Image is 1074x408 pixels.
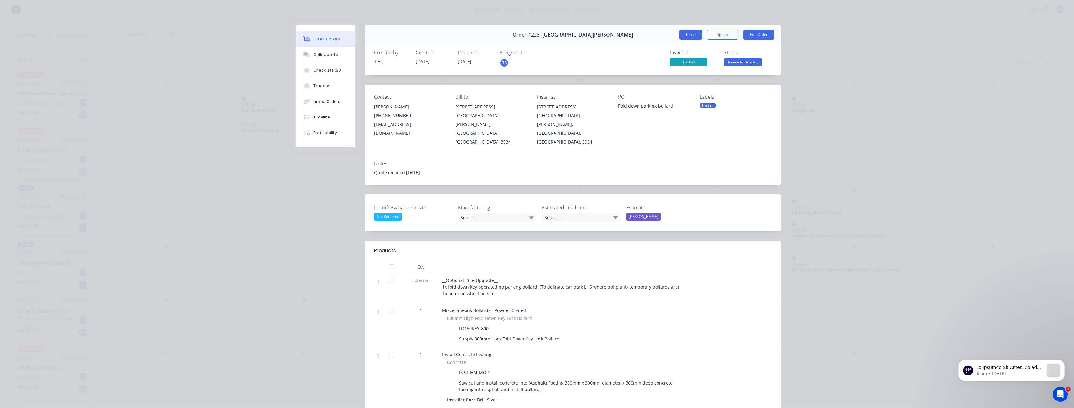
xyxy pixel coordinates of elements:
[458,213,536,222] div: Select...
[447,315,532,321] span: 800mm High Fold Down Key Lock Bollard
[743,30,774,40] button: Edit Order
[700,103,716,108] div: Install
[542,213,620,222] div: Select...
[374,161,771,167] div: Notes
[500,58,509,68] button: TS
[458,58,471,64] span: [DATE]
[707,30,738,40] button: Options
[296,63,355,78] button: Checklists 0/0
[313,99,340,104] div: Linked Orders
[949,347,1074,391] iframe: Intercom notifications message
[296,47,355,63] button: Collaborate
[313,130,337,136] div: Profitability
[456,94,527,100] div: Bill to
[500,50,562,56] div: Assigned to
[405,277,437,284] span: External
[374,94,446,100] div: Contact
[374,111,446,120] div: [PHONE_NUMBER]
[374,103,446,138] div: [PERSON_NAME][PHONE_NUMBER][EMAIL_ADDRESS][DOMAIN_NAME]
[447,395,498,404] div: Installer Core Drill Size
[442,307,526,313] span: Miscellaneous Bollards - Powder Coated
[456,334,562,343] div: Supply 800mm High Fold Down Key Lock Bollard
[700,94,771,100] div: Labels
[456,324,491,333] div: FD150KEY-800
[537,94,608,100] div: Install at
[27,23,95,29] p: Message from Team, sent 2w ago
[313,52,338,58] div: Collaborate
[626,204,704,211] label: Estimator
[442,277,679,296] span: __Optional- Site Upgrade__ 1x fold down key operated no parking bollard. (To delinate car park LH...
[618,103,690,111] div: Fold down parking bollard
[374,103,446,111] div: [PERSON_NAME]
[1066,387,1071,392] span: 1
[513,32,542,38] span: Order #228 -
[374,58,408,65] div: Tess
[456,368,492,377] div: INST-HM-MOD
[420,351,422,358] span: 1
[402,261,440,273] div: Qty
[313,83,331,89] div: Tracking
[670,50,717,56] div: Invoiced
[374,120,446,138] div: [EMAIL_ADDRESS][DOMAIN_NAME]
[618,94,690,100] div: PO
[416,50,450,56] div: Created
[374,247,396,254] div: Products
[442,351,491,357] span: Install Concrete Footing
[374,204,452,211] label: Forklift Avaliable on site
[542,204,620,211] label: Estimated Lead Time
[456,378,682,394] div: Saw cut and Install concrete into (Asphalt) Footing 300mm x 300mm diameter x 300mm deep concrete ...
[296,125,355,141] button: Profitability
[313,68,341,73] div: Checklists 0/0
[456,103,527,146] div: [STREET_ADDRESS][GEOGRAPHIC_DATA][PERSON_NAME], [GEOGRAPHIC_DATA], [GEOGRAPHIC_DATA], 3934
[542,32,633,38] span: [GEOGRAPHIC_DATA][PERSON_NAME]
[670,58,707,66] span: Partial
[296,31,355,47] button: Order details
[626,213,661,221] div: [PERSON_NAME]
[724,58,762,68] button: Ready for Insta...
[374,169,771,176] div: Quote emailed [DATE].
[458,204,536,211] label: Manufacturing
[296,109,355,125] button: Timeline
[447,359,466,365] span: Concrete
[313,36,340,42] div: Order details
[456,103,527,111] div: [STREET_ADDRESS]
[420,307,422,314] span: 1
[27,18,94,377] span: Lo Ipsumdo Sit Amet, Co’ad elitse doe temp incididu utlabor etdolorem al enim admi veniamqu nos e...
[537,111,608,146] div: [GEOGRAPHIC_DATA][PERSON_NAME], [GEOGRAPHIC_DATA], [GEOGRAPHIC_DATA], 3934
[537,103,608,146] div: [STREET_ADDRESS][GEOGRAPHIC_DATA][PERSON_NAME], [GEOGRAPHIC_DATA], [GEOGRAPHIC_DATA], 3934
[679,30,702,40] button: Close
[724,50,771,56] div: Status
[456,111,527,146] div: [GEOGRAPHIC_DATA][PERSON_NAME], [GEOGRAPHIC_DATA], [GEOGRAPHIC_DATA], 3934
[313,114,330,120] div: Timeline
[458,50,492,56] div: Required
[724,58,762,66] span: Ready for Insta...
[374,50,408,56] div: Created by
[537,103,608,111] div: [STREET_ADDRESS]
[1053,387,1068,402] iframe: Intercom live chat
[296,94,355,109] button: Linked Orders
[416,58,430,64] span: [DATE]
[374,213,402,221] div: Not Required
[296,78,355,94] button: Tracking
